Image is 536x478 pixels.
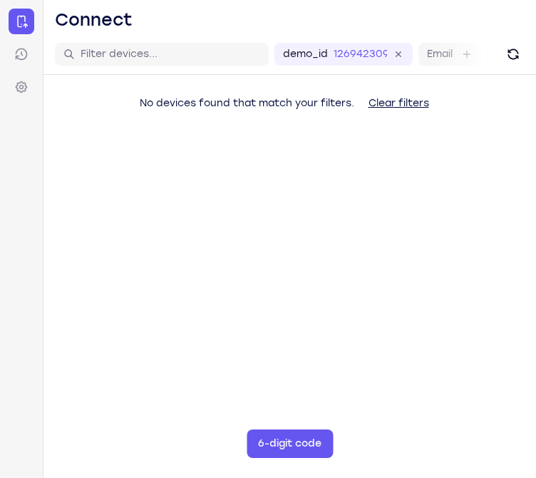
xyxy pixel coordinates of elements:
[55,9,133,31] h1: Connect
[9,41,34,67] a: Sessions
[283,47,328,61] label: demo_id
[427,47,453,61] label: Email
[502,43,525,66] button: Refresh
[357,89,440,118] button: Clear filters
[81,47,260,61] input: Filter devices...
[9,74,34,100] a: Settings
[140,97,354,109] span: No devices found that match your filters.
[9,9,34,34] a: Connect
[247,429,333,458] button: 6-digit code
